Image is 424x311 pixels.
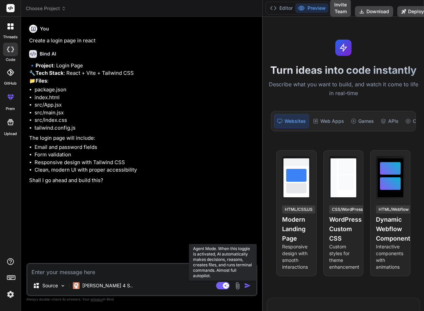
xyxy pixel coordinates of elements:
img: settings [5,289,16,300]
button: Preview [295,3,328,13]
strong: Tech Stack [36,70,64,76]
h4: Modern Landing Page [282,215,311,243]
img: Claude 4 Sonnet [73,282,80,289]
div: Games [348,114,377,128]
p: Always double-check its answers. Your in Bind [26,296,257,303]
div: Websites [274,114,309,128]
p: Describe what you want to build, and watch it come to life in real-time [267,80,420,97]
li: Responsive design with Tailwind CSS [35,159,256,166]
li: index.html [35,94,256,102]
li: src/App.jsx [35,101,256,109]
button: Download [355,6,393,17]
div: Web Apps [310,114,347,128]
li: tailwind.config.js [35,124,256,132]
p: Create a login page in react [29,37,256,45]
li: src/main.jsx [35,109,256,117]
h1: Turn ideas into code instantly [267,64,420,76]
li: Form validation [35,151,256,159]
li: Email and password fields [35,143,256,151]
p: Shall I go ahead and build this? [29,177,256,184]
label: code [6,57,15,63]
img: icon [244,282,251,289]
strong: Project [36,62,54,69]
strong: Files [36,77,47,84]
h6: Bind AI [40,50,56,57]
span: privacy [91,297,103,301]
label: Upload [4,131,17,137]
li: package.json [35,86,256,94]
div: HTML/Webflow [376,205,411,214]
h4: WordPress Custom CSS [329,215,358,243]
p: Source [42,282,58,289]
button: Agent Mode. When this toggle is activated, AI automatically makes decisions, reasons, creates fil... [215,282,231,290]
li: src/index.css [35,116,256,124]
label: prem [6,106,15,112]
li: Clean, modern UI with proper accessibility [35,166,256,174]
button: Editor [267,3,295,13]
img: Pick Models [60,283,66,289]
p: [PERSON_NAME] 4 S.. [82,282,133,289]
div: APIs [378,114,401,128]
span: Choose Project [26,5,66,12]
label: GitHub [4,81,17,86]
p: Interactive components with animations [376,243,405,270]
p: The login page will include: [29,134,256,142]
div: HTML/CSS/JS [282,205,315,214]
h4: Dynamic Webflow Component [376,215,405,243]
label: threads [3,34,18,40]
h6: You [40,25,49,32]
div: CSS/WordPress [329,205,365,214]
p: Responsive design with smooth interactions [282,243,311,270]
p: 🔹 : Login Page 🔧 : React + Vite + Tailwind CSS 📁 : [29,62,256,85]
img: attachment [234,282,241,290]
p: Custom styles for theme enhancement [329,243,358,270]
